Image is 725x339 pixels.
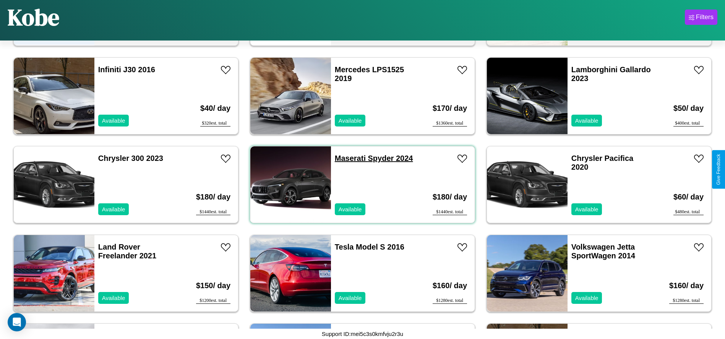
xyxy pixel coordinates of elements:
[196,274,230,298] h3: $ 150 / day
[339,115,362,126] p: Available
[685,10,717,25] button: Filters
[339,293,362,303] p: Available
[669,274,704,298] h3: $ 160 / day
[98,154,163,162] a: Chrysler 300 2023
[196,185,230,209] h3: $ 180 / day
[433,120,467,127] div: $ 1360 est. total
[433,185,467,209] h3: $ 180 / day
[571,154,633,171] a: Chrysler Pacifica 2020
[433,96,467,120] h3: $ 170 / day
[335,243,404,251] a: Tesla Model S 2016
[433,298,467,304] div: $ 1280 est. total
[673,185,704,209] h3: $ 60 / day
[696,13,714,21] div: Filters
[575,204,598,214] p: Available
[8,2,59,33] h1: Kobe
[716,154,721,185] div: Give Feedback
[8,313,26,331] div: Open Intercom Messenger
[102,204,125,214] p: Available
[200,120,230,127] div: $ 320 est. total
[196,209,230,215] div: $ 1440 est. total
[673,120,704,127] div: $ 400 est. total
[335,154,413,162] a: Maserati Spyder 2024
[673,209,704,215] div: $ 480 est. total
[571,65,651,83] a: Lamborghini Gallardo 2023
[433,274,467,298] h3: $ 160 / day
[102,293,125,303] p: Available
[669,298,704,304] div: $ 1280 est. total
[196,298,230,304] div: $ 1200 est. total
[98,65,155,74] a: Infiniti J30 2016
[200,96,230,120] h3: $ 40 / day
[571,243,635,260] a: Volkswagen Jetta SportWagen 2014
[98,243,156,260] a: Land Rover Freelander 2021
[339,204,362,214] p: Available
[433,209,467,215] div: $ 1440 est. total
[575,293,598,303] p: Available
[575,115,598,126] p: Available
[102,115,125,126] p: Available
[322,329,403,339] p: Support ID: mei5c3s0kmfvju2r3u
[335,65,404,83] a: Mercedes LPS1525 2019
[673,96,704,120] h3: $ 50 / day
